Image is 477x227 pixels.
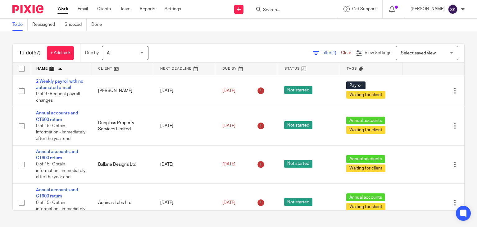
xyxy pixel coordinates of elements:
a: + Add task [47,46,74,60]
td: [DATE] [154,107,216,145]
a: Annual accounts and CT600 return [36,150,78,160]
td: Aquinas Labs Ltd [92,184,154,222]
input: Search [262,7,318,13]
a: To do [12,19,28,31]
a: Settings [165,6,181,12]
span: Payroll [346,81,366,89]
span: [DATE] [222,162,235,167]
span: [DATE] [222,89,235,93]
span: Not started [284,121,312,129]
img: Pixie [12,5,43,13]
span: 0 of 15 · Obtain information - immediately after the year end [36,124,85,141]
a: Clear [341,51,351,55]
span: Not started [284,160,312,168]
p: [PERSON_NAME] [411,6,445,12]
td: [DATE] [154,184,216,222]
span: Annual accounts [346,193,385,201]
a: Snoozed [65,19,87,31]
img: svg%3E [448,4,458,14]
span: 0 of 9 · Request payroll changes [36,92,80,103]
h1: To do [19,50,41,56]
td: Ballarie Designs Ltd [92,145,154,183]
a: Annual accounts and CT600 return [36,188,78,198]
a: Work [57,6,68,12]
a: Annual accounts and CT600 return [36,111,78,122]
span: Waiting for client [346,91,385,99]
a: Team [120,6,130,12]
span: (1) [331,51,336,55]
a: Clients [97,6,111,12]
td: [DATE] [154,75,216,107]
span: Waiting for client [346,164,385,172]
td: Dunglass Property Services Limited [92,107,154,145]
p: Due by [85,50,99,56]
span: All [107,51,111,55]
span: View Settings [365,51,391,55]
a: Reassigned [32,19,60,31]
td: [PERSON_NAME] [92,75,154,107]
span: [DATE] [222,124,235,128]
span: Filter [321,51,341,55]
span: 0 of 15 · Obtain information - immediately after the year end [36,201,85,218]
span: Annual accounts [346,155,385,163]
td: [DATE] [154,145,216,183]
span: Annual accounts [346,117,385,124]
span: 0 of 15 · Obtain information - immediately after the year end [36,162,85,179]
span: [DATE] [222,201,235,205]
a: Done [91,19,107,31]
span: Waiting for client [346,203,385,211]
a: 2 Weekly payroll with no automated e-mail [36,79,83,90]
span: Tags [347,67,357,70]
span: Not started [284,86,312,94]
a: Email [78,6,88,12]
span: Waiting for client [346,126,385,134]
span: (57) [32,50,41,55]
span: Select saved view [401,51,436,55]
a: Reports [140,6,155,12]
span: Get Support [352,7,376,11]
span: Not started [284,198,312,206]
